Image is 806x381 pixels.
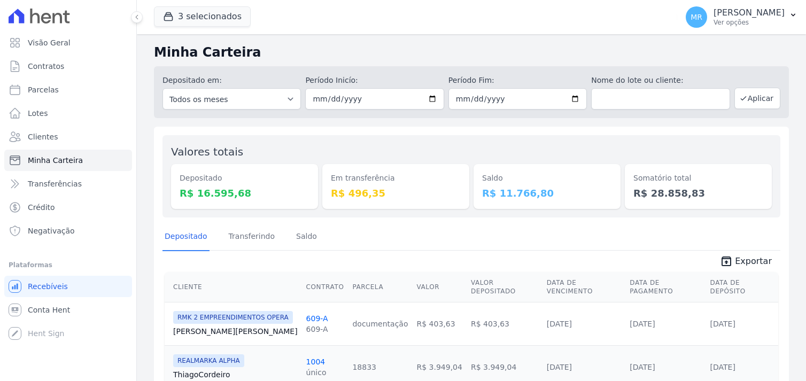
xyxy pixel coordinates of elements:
[162,223,210,251] a: Depositado
[28,37,71,48] span: Visão Geral
[28,178,82,189] span: Transferências
[630,363,655,371] a: [DATE]
[352,363,376,371] a: 18833
[348,272,412,302] th: Parcela
[154,6,251,27] button: 3 selecionados
[173,326,298,337] a: [PERSON_NAME][PERSON_NAME]
[4,299,132,321] a: Conta Hent
[28,202,55,213] span: Crédito
[413,302,467,345] td: R$ 403,63
[630,320,655,328] a: [DATE]
[467,302,542,345] td: R$ 403,63
[306,357,325,366] a: 1004
[633,173,763,184] dt: Somatório total
[28,108,48,119] span: Lotes
[710,363,735,371] a: [DATE]
[625,272,706,302] th: Data de Pagamento
[28,155,83,166] span: Minha Carteira
[162,76,222,84] label: Depositado em:
[331,186,461,200] dd: R$ 496,35
[734,88,780,109] button: Aplicar
[28,84,59,95] span: Parcelas
[165,272,302,302] th: Cliente
[28,281,68,292] span: Recebíveis
[28,131,58,142] span: Clientes
[4,56,132,77] a: Contratos
[180,173,309,184] dt: Depositado
[4,173,132,195] a: Transferências
[306,367,327,378] div: único
[4,220,132,242] a: Negativação
[711,255,780,270] a: unarchive Exportar
[542,272,626,302] th: Data de Vencimento
[173,311,293,324] span: RMK 2 EMPREENDIMENTOS OPERA
[547,320,572,328] a: [DATE]
[448,75,587,86] label: Período Fim:
[4,32,132,53] a: Visão Geral
[306,324,328,335] div: 609-A
[173,369,298,380] a: ThiagoCordeiro
[352,320,408,328] a: documentação
[331,173,461,184] dt: Em transferência
[413,272,467,302] th: Valor
[302,272,348,302] th: Contrato
[467,272,542,302] th: Valor Depositado
[4,197,132,218] a: Crédito
[171,145,243,158] label: Valores totais
[4,103,132,124] a: Lotes
[482,173,612,184] dt: Saldo
[633,186,763,200] dd: R$ 28.858,83
[677,2,806,32] button: MR [PERSON_NAME] Ver opções
[691,13,702,21] span: MR
[706,272,778,302] th: Data de Depósito
[482,186,612,200] dd: R$ 11.766,80
[28,61,64,72] span: Contratos
[28,226,75,236] span: Negativação
[710,320,735,328] a: [DATE]
[305,75,444,86] label: Período Inicío:
[714,18,785,27] p: Ver opções
[9,259,128,271] div: Plataformas
[180,186,309,200] dd: R$ 16.595,68
[227,223,277,251] a: Transferindo
[720,255,733,268] i: unarchive
[547,363,572,371] a: [DATE]
[4,79,132,100] a: Parcelas
[4,276,132,297] a: Recebíveis
[4,150,132,171] a: Minha Carteira
[714,7,785,18] p: [PERSON_NAME]
[28,305,70,315] span: Conta Hent
[735,255,772,268] span: Exportar
[294,223,319,251] a: Saldo
[591,75,730,86] label: Nome do lote ou cliente:
[306,314,328,323] a: 609-A
[173,354,244,367] span: REALMARKA ALPHA
[154,43,789,62] h2: Minha Carteira
[4,126,132,147] a: Clientes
